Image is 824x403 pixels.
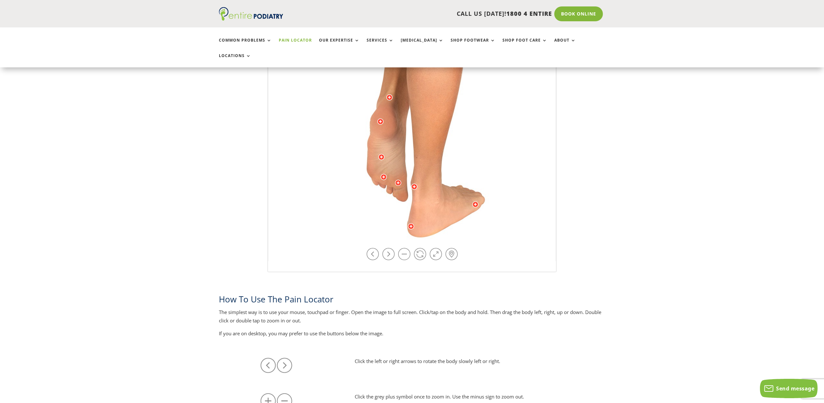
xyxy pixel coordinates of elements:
a: Pain Locator [279,38,312,52]
h2: How To Use The Pain Locator [219,293,605,308]
a: Full Screen on / off [430,248,442,260]
a: [MEDICAL_DATA] [401,38,444,52]
a: Shop Footwear [451,38,495,52]
a: Our Expertise [319,38,360,52]
button: Send message [760,379,818,398]
img: logo (1) [219,7,283,21]
a: Shop Foot Care [502,38,547,52]
p: The simplest way is to use your mouse, touchpad or finger. Open the image to full screen. Click/t... [219,308,605,329]
p: Click the grey plus symbol once to zoom in. Use the minus sign to zoom out. [355,393,555,401]
a: Hot-spots on / off [445,248,458,260]
p: If you are on desktop, you may prefer to use the buttons below the image. [219,329,605,338]
p: Click the left or right arrows to rotate the body slowly left or right. [355,357,555,366]
a: Services [367,38,394,52]
img: left-right-arrows [260,357,292,374]
a: Book Online [554,6,603,21]
a: Locations [219,54,251,67]
a: Rotate right [382,248,395,260]
a: Zoom in / out [398,248,410,260]
span: Send message [776,385,814,392]
a: Play / Stop [414,248,426,260]
p: CALL US [DATE]! [308,10,552,18]
a: About [554,38,576,52]
span: 1800 4 ENTIRE [506,10,552,17]
a: Entire Podiatry [219,15,283,22]
a: Common Problems [219,38,272,52]
a: Rotate left [367,248,379,260]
